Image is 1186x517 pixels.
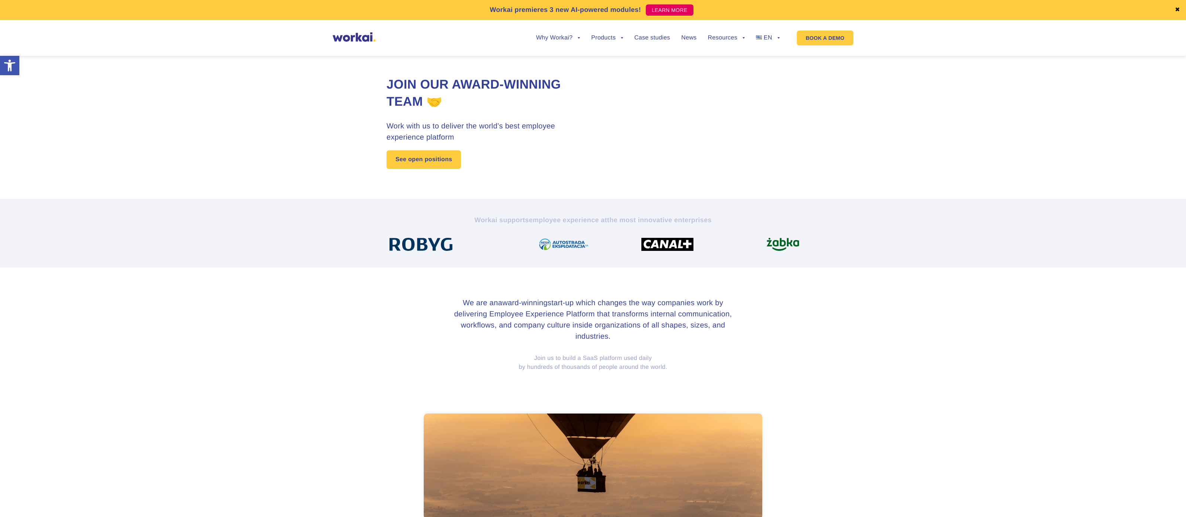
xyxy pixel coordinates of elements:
[387,76,593,111] h1: Join our award-winning team 🤝
[387,216,799,224] h2: Workai supports the most innovative enterprises
[681,35,696,41] a: News
[387,121,593,143] h3: Work with us to deliver the world’s best employee experience platform
[708,35,745,41] a: Resources
[764,35,772,41] span: EN
[453,297,733,342] h3: We are an start-up which changes the way companies work by delivering Employee Experience Platfor...
[591,35,623,41] a: Products
[646,4,693,16] a: LEARN MORE
[536,35,580,41] a: Why Workai?
[498,299,548,307] i: award-winning
[1175,7,1180,13] a: ✖
[529,216,607,224] i: employee experience at
[490,5,641,15] p: Workai premieres 3 new AI-powered modules!
[634,35,670,41] a: Case studies
[387,354,799,372] p: Join us to build a SaaS platform used daily by hundreds of thousands of people around the world.
[797,31,853,45] a: BOOK A DEMO
[387,150,461,169] a: See open positions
